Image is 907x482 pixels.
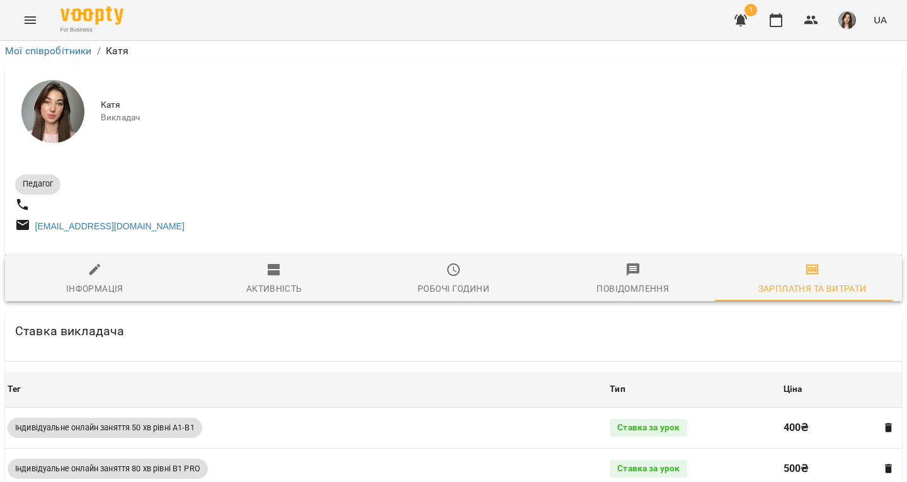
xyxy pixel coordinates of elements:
[106,43,129,59] p: Катя
[874,13,887,26] span: UA
[784,420,872,435] p: 400 ₴
[418,281,489,296] div: Робочі години
[15,321,124,341] h6: Ставка викладача
[101,112,892,124] span: Викладач
[35,221,185,231] a: [EMAIL_ADDRESS][DOMAIN_NAME]
[744,4,757,16] span: 1
[838,11,856,29] img: b4b2e5f79f680e558d085f26e0f4a95b.jpg
[869,8,892,32] button: UA
[881,420,897,436] button: Видалити
[246,281,302,296] div: Активність
[15,178,60,190] span: Педагог
[101,99,892,112] span: Катя
[21,80,84,143] img: Катя
[607,372,780,407] th: Тип
[60,6,123,25] img: Voopty Logo
[758,281,867,296] div: Зарплатня та Витрати
[610,419,687,437] div: Ставка за урок
[881,461,897,477] button: Видалити
[610,460,687,478] div: Ставка за урок
[97,43,101,59] li: /
[15,5,45,35] button: Menu
[8,463,208,474] span: Індивідуальне онлайн заняття 80 хв рівні В1 PRO
[784,461,872,476] p: 500 ₴
[5,45,92,57] a: Мої співробітники
[5,372,607,407] th: Тег
[781,372,902,407] th: Ціна
[66,281,123,296] div: Інформація
[5,43,902,59] nav: breadcrumb
[60,26,123,34] span: For Business
[596,281,669,296] div: Повідомлення
[8,422,202,433] span: Індивідуальне онлайн заняття 50 хв рівні А1-В1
